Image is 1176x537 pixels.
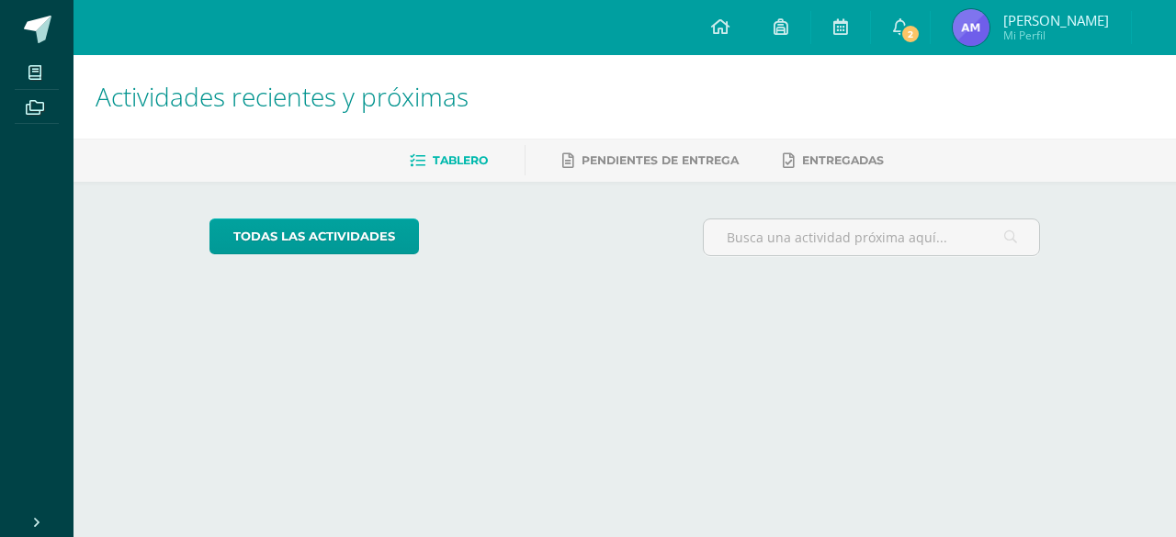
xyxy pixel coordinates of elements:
span: Pendientes de entrega [582,153,739,167]
span: Entregadas [802,153,884,167]
span: [PERSON_NAME] [1003,11,1109,29]
span: Tablero [433,153,488,167]
input: Busca una actividad próxima aquí... [704,219,1040,255]
a: todas las Actividades [209,218,419,254]
span: Actividades recientes y próximas [96,79,469,114]
a: Tablero [410,146,488,175]
span: 2 [900,24,921,44]
span: Mi Perfil [1003,28,1109,43]
img: 24f5d757af8eea67010dc6b76f086a6d.png [953,9,989,46]
a: Pendientes de entrega [562,146,739,175]
a: Entregadas [783,146,884,175]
